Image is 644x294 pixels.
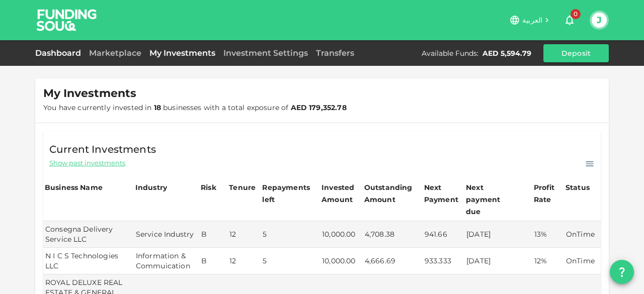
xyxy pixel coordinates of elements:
td: [DATE] [464,248,532,274]
div: Invested Amount [321,181,361,206]
div: Status [566,181,591,193]
td: 4,708.38 [363,221,423,248]
td: OnTime [564,221,601,248]
div: Next payment due [466,181,516,218]
strong: 18 [154,103,161,112]
td: 12 [227,248,261,274]
td: 10,000.00 [320,221,363,248]
td: [DATE] [464,221,532,248]
a: My Investments [145,48,219,58]
a: Investment Settings [219,48,312,58]
span: 0 [571,9,581,19]
div: Risk [201,181,221,193]
div: Tenure [229,181,256,193]
div: Outstanding Amount [364,181,415,206]
a: Dashboard [35,48,85,58]
td: N I C S Technologies LLC [43,248,134,274]
td: Service Industry [134,221,199,248]
td: 4,666.69 [363,248,423,274]
button: J [592,13,607,28]
div: Available Funds : [422,48,478,58]
td: B [199,248,227,274]
td: OnTime [564,248,601,274]
button: Deposit [543,44,609,62]
td: 12% [532,248,564,274]
span: Current Investments [49,141,156,157]
td: 12 [227,221,261,248]
td: 10,000.00 [320,248,363,274]
a: Marketplace [85,48,145,58]
div: Industry [135,181,167,193]
div: Profit Rate [534,181,562,206]
td: 941.66 [423,221,464,248]
strong: AED 179,352.78 [291,103,347,112]
div: Next Payment [424,181,463,206]
span: Show past investments [49,158,125,168]
td: 933.333 [423,248,464,274]
button: question [610,260,634,284]
div: Business Name [45,181,103,193]
td: 5 [261,221,320,248]
div: Repayments left [262,181,312,206]
span: My Investments [43,86,136,101]
td: 13% [532,221,564,248]
td: Information & Commuication [134,248,199,274]
a: Transfers [312,48,358,58]
div: AED 5,594.79 [482,48,531,58]
span: العربية [522,16,542,25]
span: You have currently invested in businesses with a total exposure of [43,103,347,112]
td: Consegna Delivery Service LLC [43,221,134,248]
td: 5 [261,248,320,274]
td: B [199,221,227,248]
button: 0 [559,10,580,30]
